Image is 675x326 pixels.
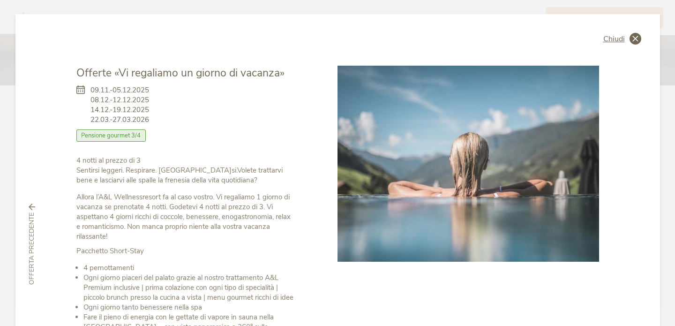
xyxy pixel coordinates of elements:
[27,212,37,285] span: Offerta precedente
[76,156,296,185] p: Sentirsi leggeri. Respirare. [GEOGRAPHIC_DATA]si.
[76,129,146,142] span: Pensione gourmet 3/4
[76,66,285,80] span: Offerte «Vi regaliamo un giorno di vacanza»
[76,166,283,185] strong: Volete trattarvi bene e lasciarvi alle spalle la frenesia della vita quotidiana?
[76,156,141,165] strong: 4 notti al prezzo di 3
[76,246,144,256] strong: Pacchetto Short-Stay
[83,273,296,303] li: Ogni giorno piaceri del palato grazie al nostro trattamento A&L Premium inclusive | prima colazio...
[83,303,296,312] li: Ogni giorno tanto benessere nella spa
[337,66,599,262] img: Offerte «Vi regaliamo un giorno di vacanza»
[76,192,296,242] p: Allora l’A&L Wellnessresort fa al caso vostro. Vi regaliamo 1 giorno di vacanza se prenotate 4 no...
[83,263,296,273] li: 4 pernottamenti
[90,85,149,125] span: 09.11.-05.12.2025 08.12.-12.12.2025 14.12.-19.12.2025 22.03.-27.03.2026
[603,35,625,43] span: Chiudi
